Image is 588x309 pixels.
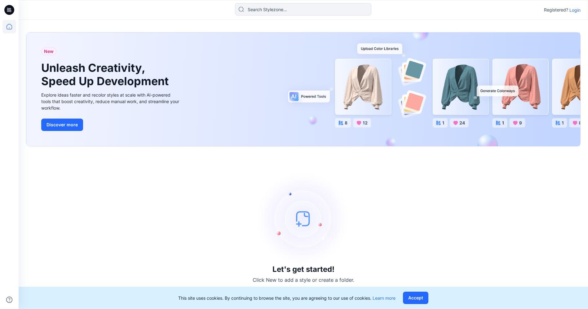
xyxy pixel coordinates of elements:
[41,119,83,131] button: Discover more
[403,292,428,304] button: Accept
[373,295,396,301] a: Learn more
[178,295,396,301] p: This site uses cookies. By continuing to browse the site, you are agreeing to our use of cookies.
[253,276,354,284] p: Click New to add a style or create a folder.
[41,119,181,131] a: Discover more
[41,61,171,88] h1: Unleash Creativity, Speed Up Development
[257,172,350,265] img: empty-state-image.svg
[544,6,568,14] p: Registered?
[41,92,181,111] div: Explore ideas faster and recolor styles at scale with AI-powered tools that boost creativity, red...
[272,265,334,274] h3: Let's get started!
[44,48,54,55] span: New
[235,3,371,15] input: Search Stylezone…
[569,7,581,13] p: Login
